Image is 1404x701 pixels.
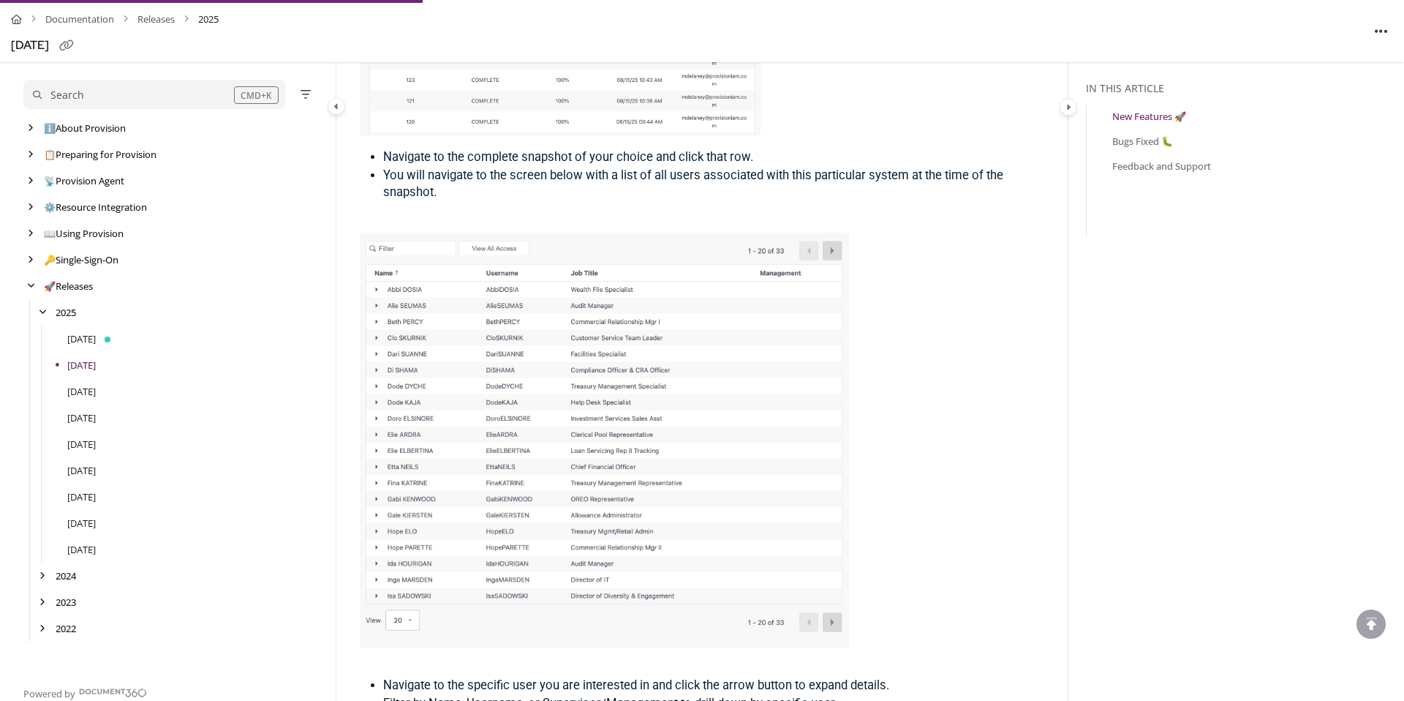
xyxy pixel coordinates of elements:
a: Home [11,9,22,30]
img: Document360 [79,689,147,697]
div: arrow [23,253,38,267]
div: arrow [35,306,50,320]
div: arrow [23,174,38,188]
div: scroll to top [1356,610,1386,639]
a: Resource Integration [44,200,147,214]
div: Search [50,87,84,103]
a: Preparing for Provision [44,147,156,162]
a: 2023 [56,595,76,610]
div: arrow [23,227,38,241]
a: Powered by Document360 - opens in a new tab [23,683,147,701]
div: In this article [1086,80,1398,97]
a: August 2025 [67,358,96,372]
a: July 2025 [67,384,96,399]
a: Provision Agent [44,173,124,188]
a: 2024 [56,569,76,583]
button: Category toggle [328,97,345,115]
a: About Provision [44,121,126,135]
button: Article more options [1370,19,1393,42]
button: Copy link of [55,34,78,58]
a: Feedback and Support [1112,159,1211,173]
a: Releases [44,279,93,293]
span: 📋 [44,148,56,161]
a: 2022 [56,621,76,636]
span: ⚙️ [44,200,56,214]
div: arrow [35,596,50,610]
a: May 2025 [67,437,96,451]
div: arrow [23,121,38,135]
span: ℹ️ [44,121,56,135]
span: Navigate to the specific user you are interested in and click the arrow button to expand details. [383,678,889,692]
div: arrow [35,622,50,636]
a: February 2025 [67,516,96,531]
a: Using Provision [44,226,124,241]
a: New Features 🚀 [1112,109,1186,124]
a: April 2025 [67,463,96,478]
a: June 2025 [67,411,96,425]
div: arrow [35,569,50,583]
span: You will navigate to the screen below with a list of all users associated with this particular sy... [383,168,1003,199]
button: Category toggle [1060,98,1077,116]
span: 📡 [44,174,56,187]
button: Filter [297,86,314,103]
a: March 2025 [67,490,96,504]
div: CMD+K [234,86,279,104]
span: Navigate to the complete snapshot of your choice and click that row. [383,150,753,164]
span: Powered by [23,686,75,701]
a: Releases [137,9,175,30]
a: January 2025 [67,542,96,557]
div: arrow [23,280,38,293]
a: September 2025 [67,331,96,346]
span: 🔑 [44,253,56,266]
div: arrow [23,148,38,162]
button: Search [23,80,285,109]
div: [DATE] [11,35,49,56]
a: Bugs Fixed 🐛 [1112,134,1173,149]
div: arrow [23,200,38,214]
a: Documentation [45,9,114,30]
span: 2025 [198,9,219,30]
span: 📖 [44,227,56,240]
span: 🚀 [44,280,56,293]
a: Single-Sign-On [44,252,118,267]
a: 2025 [56,305,76,320]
